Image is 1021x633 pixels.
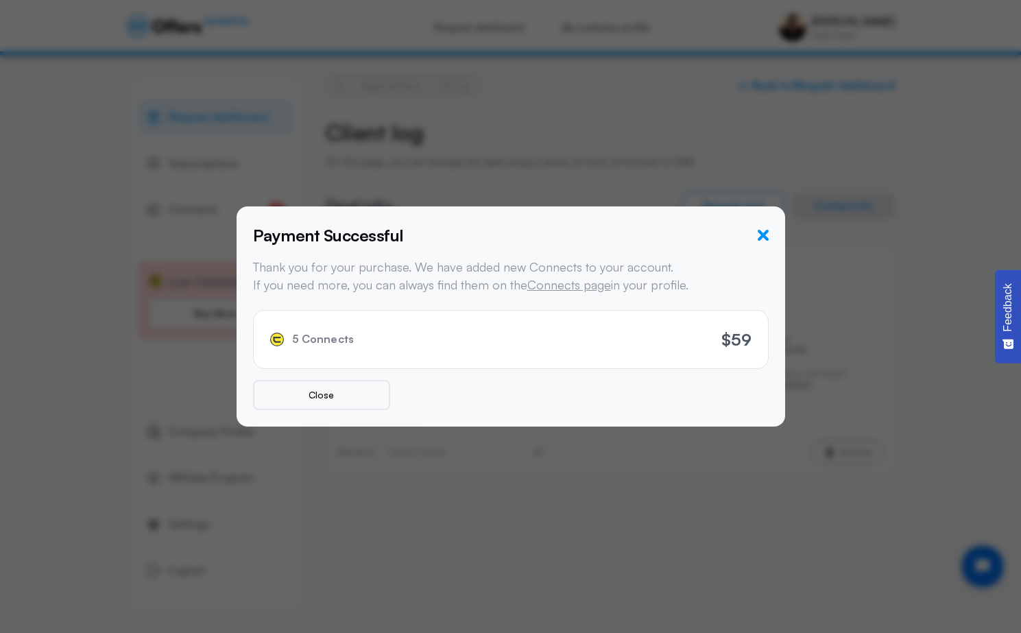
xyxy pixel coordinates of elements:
h5: Payment Successful [253,223,403,248]
span: 5 Connects [292,333,355,346]
p: $59 [721,327,752,352]
a: Connects page [527,277,611,292]
button: Close [253,380,390,410]
button: Feedback - Show survey [995,270,1021,363]
span: Feedback [1002,283,1014,331]
p: Thank you for your purchase. We have added new Connects to your account. If you need more, you ca... [253,259,769,293]
button: Open chat widget [12,12,53,53]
